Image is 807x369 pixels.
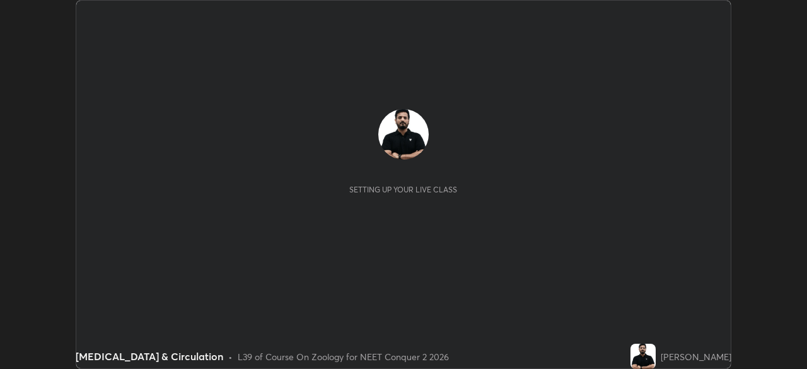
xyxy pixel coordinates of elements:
img: 54f690991e824e6993d50b0d6a1f1dc5.jpg [378,109,429,160]
div: Setting up your live class [349,185,457,194]
div: • [228,350,233,363]
img: 54f690991e824e6993d50b0d6a1f1dc5.jpg [630,344,656,369]
div: [PERSON_NAME] [661,350,731,363]
div: [MEDICAL_DATA] & Circulation [76,349,223,364]
div: L39 of Course On Zoology for NEET Conquer 2 2026 [238,350,449,363]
